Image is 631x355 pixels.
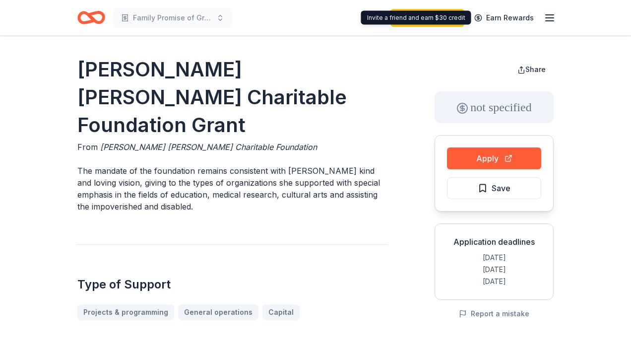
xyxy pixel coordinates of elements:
[492,182,510,195] span: Save
[77,304,174,320] a: Projects & programming
[77,165,387,213] p: The mandate of the foundation remains consistent with [PERSON_NAME] kind and loving vision, givin...
[459,308,529,320] button: Report a mistake
[113,8,232,28] button: Family Promise of Greater Modesto Transitional Living
[447,177,541,199] button: Save
[77,6,105,29] a: Home
[390,9,464,27] a: Start free trial
[509,60,554,79] button: Share
[361,11,471,25] div: Invite a friend and earn $30 credit
[443,252,545,264] div: [DATE]
[77,56,387,139] h1: [PERSON_NAME] [PERSON_NAME] Charitable Foundation Grant
[133,12,212,24] span: Family Promise of Greater Modesto Transitional Living
[447,147,541,169] button: Apply
[435,91,554,123] div: not specified
[525,65,546,73] span: Share
[100,142,317,152] span: [PERSON_NAME] [PERSON_NAME] Charitable Foundation
[77,277,387,292] h2: Type of Support
[468,9,540,27] a: Earn Rewards
[77,141,387,153] div: From
[178,304,258,320] a: General operations
[443,236,545,248] div: Application deadlines
[443,264,545,276] div: [DATE]
[443,276,545,287] div: [DATE]
[262,304,300,320] a: Capital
